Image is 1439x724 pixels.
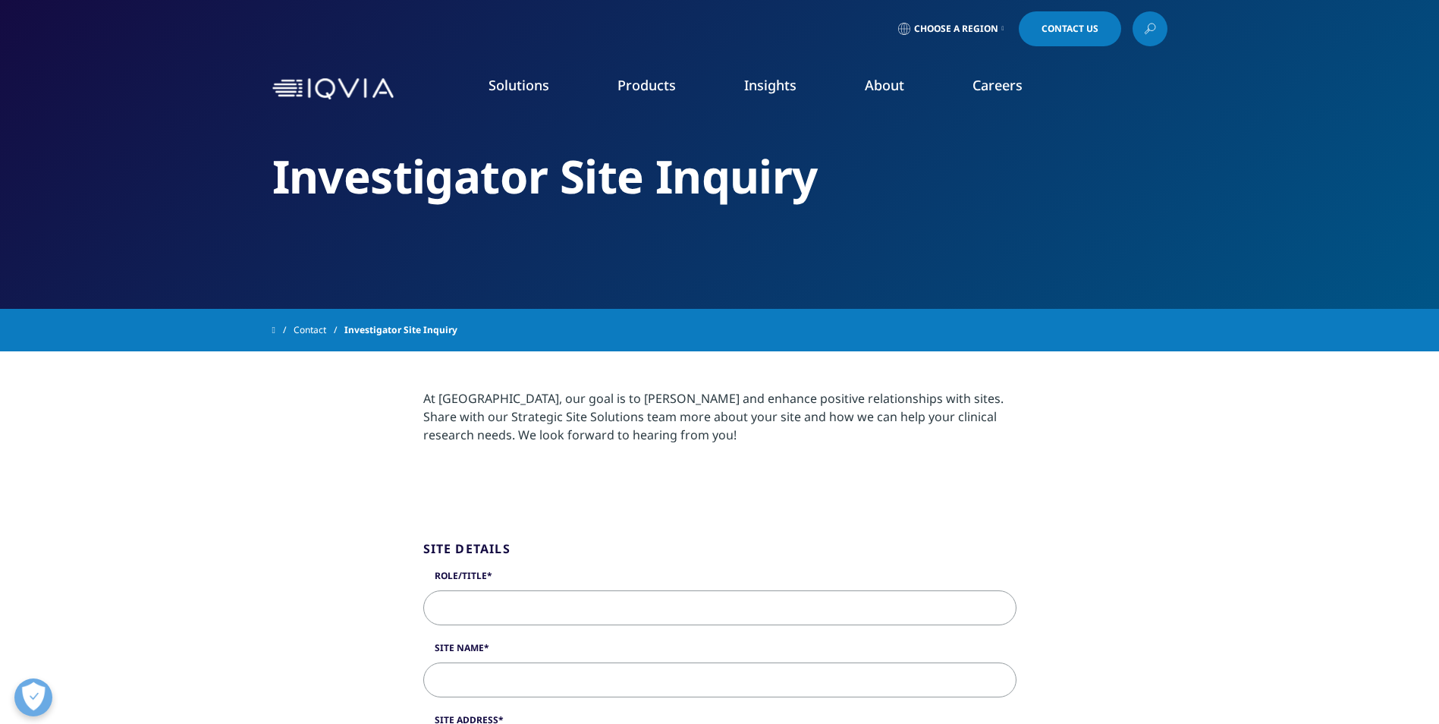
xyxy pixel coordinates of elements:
a: Insights [744,76,796,94]
h2: Investigator Site Inquiry [272,148,1167,205]
a: About [865,76,904,94]
label: Role/Title [423,569,1016,590]
a: Products [617,76,676,94]
label: Site Name [423,641,1016,663]
span: Investigator Site Inquiry [344,316,457,344]
nav: Primary [400,53,1167,124]
p: Site Details [423,540,511,569]
span: Choose a Region [914,23,998,35]
a: Careers [972,76,1023,94]
a: Contact [294,316,344,344]
span: Contact Us [1042,24,1098,33]
a: Contact Us [1019,11,1121,46]
a: Solutions [489,76,549,94]
div: At [GEOGRAPHIC_DATA], our goal is to [PERSON_NAME] and enhance positive relationships with sites.... [423,389,1016,444]
button: Open Preferences [14,678,52,716]
img: IQVIA Healthcare Information Technology and Pharma Clinical Research Company [272,78,394,100]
